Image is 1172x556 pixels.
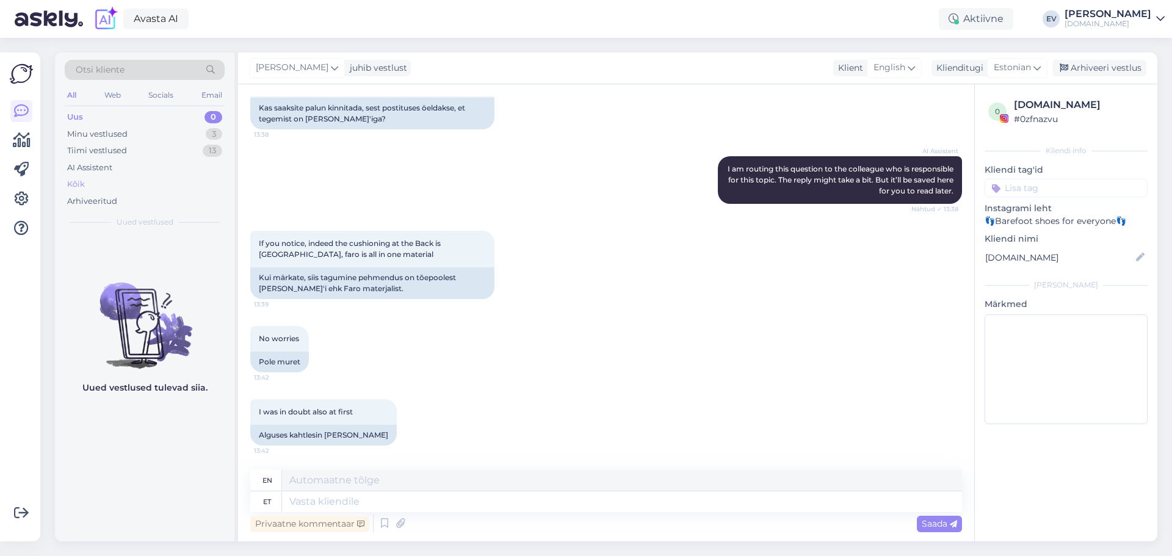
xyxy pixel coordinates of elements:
div: Web [102,87,123,103]
div: Tiimi vestlused [67,145,127,157]
div: [DOMAIN_NAME] [1065,19,1151,29]
span: English [874,61,905,74]
span: 13:42 [254,373,300,382]
p: 👣Barefoot shoes for everyone👣 [985,215,1148,228]
span: If you notice, indeed the cushioning at the Back is [GEOGRAPHIC_DATA], faro is all in one material [259,239,443,259]
span: Uued vestlused [117,217,173,228]
div: Minu vestlused [67,128,128,140]
div: Kliendi info [985,145,1148,156]
div: Arhiveeritud [67,195,117,208]
div: Uus [67,111,83,123]
span: 13:42 [254,446,300,455]
div: 3 [206,128,222,140]
span: Estonian [994,61,1031,74]
div: EV [1043,10,1060,27]
div: Pole muret [250,352,309,372]
img: explore-ai [93,6,118,32]
p: Uued vestlused tulevad siia. [82,381,208,394]
a: [PERSON_NAME][DOMAIN_NAME] [1065,9,1165,29]
span: 0 [995,107,1000,116]
span: Saada [922,518,957,529]
div: Privaatne kommentaar [250,516,369,532]
img: No chats [55,261,234,370]
div: [PERSON_NAME] [985,280,1148,291]
span: [PERSON_NAME] [256,61,328,74]
span: I was in doubt also at first [259,407,353,416]
div: Email [199,87,225,103]
div: 0 [204,111,222,123]
div: Aktiivne [939,8,1013,30]
div: [DOMAIN_NAME] [1014,98,1144,112]
div: juhib vestlust [345,62,407,74]
div: 13 [203,145,222,157]
div: AI Assistent [67,162,112,174]
p: Instagrami leht [985,202,1148,215]
div: [PERSON_NAME] [1065,9,1151,19]
span: No worries [259,334,299,343]
div: Klienditugi [931,62,983,74]
div: Klient [833,62,863,74]
a: Avasta AI [123,9,189,29]
div: Kas saaksite palun kinnitada, sest postituses öeldakse, et tegemist on [PERSON_NAME]'iga? [250,98,494,129]
div: # 0zfnazvu [1014,112,1144,126]
input: Lisa nimi [985,251,1134,264]
input: Lisa tag [985,179,1148,197]
div: Kõik [67,178,85,190]
div: et [263,491,271,512]
div: Socials [146,87,176,103]
div: en [262,470,272,491]
span: 13:39 [254,300,300,309]
div: Arhiveeri vestlus [1052,60,1146,76]
div: Alguses kahtlesin [PERSON_NAME] [250,425,397,446]
div: Kui märkate, siis tagumine pehmendus on tõepoolest [PERSON_NAME]'i ehk Faro materjalist. [250,267,494,299]
img: Askly Logo [10,62,33,85]
p: Kliendi tag'id [985,164,1148,176]
span: 13:38 [254,130,300,139]
div: All [65,87,79,103]
p: Kliendi nimi [985,233,1148,245]
span: AI Assistent [913,146,958,156]
span: Nähtud ✓ 13:38 [911,204,958,214]
span: I am routing this question to the colleague who is responsible for this topic. The reply might ta... [728,164,955,195]
span: Otsi kliente [76,63,125,76]
p: Märkmed [985,298,1148,311]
